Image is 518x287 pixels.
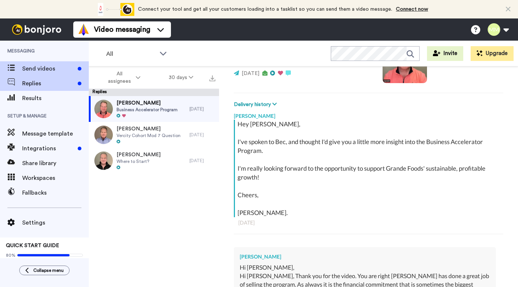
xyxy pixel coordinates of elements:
[117,125,181,133] span: [PERSON_NAME]
[117,107,178,113] span: Business Accelerator Program
[106,49,156,58] span: All
[117,99,178,107] span: [PERSON_NAME]
[19,266,70,275] button: Collapse menu
[238,219,499,226] div: [DATE]
[138,7,392,12] span: Connect your tool and get all your customers loading into a tasklist so you can send them a video...
[240,253,490,260] div: [PERSON_NAME]
[427,46,463,61] button: Invite
[234,100,279,109] button: Delivery history
[189,158,215,164] div: [DATE]
[9,24,64,35] img: bj-logo-header-white.svg
[22,174,89,182] span: Workspaces
[396,7,428,12] a: Connect now
[240,263,490,272] div: Hi [PERSON_NAME],
[94,24,150,35] span: Video messaging
[89,148,219,174] a: [PERSON_NAME]Where to Start?[DATE]
[207,72,218,83] button: Export all results that match these filters now.
[22,188,89,197] span: Fallbacks
[94,126,113,144] img: 1dabb941-1905-46bb-80e4-fbc073c92a12-thumb.jpg
[94,100,113,118] img: 9e043665-3c67-4435-8631-b63694811130-thumb.jpg
[238,120,501,217] div: Hey [PERSON_NAME], I've spoken to Bec, and thought I'd give you a little more insight into the Bu...
[22,159,89,168] span: Share library
[189,132,215,138] div: [DATE]
[89,89,219,96] div: Replies
[94,3,134,16] div: animation
[33,267,64,273] span: Collapse menu
[117,158,161,164] span: Where to Start?
[6,243,59,248] span: QUICK START GUIDE
[234,109,503,120] div: [PERSON_NAME]
[242,71,259,76] span: [DATE]
[78,24,90,35] img: vm-color.svg
[90,67,155,88] button: All assignees
[104,70,134,85] span: All assignees
[117,151,161,158] span: [PERSON_NAME]
[22,129,89,138] span: Message template
[155,71,208,84] button: 30 days
[209,75,215,81] img: export.svg
[22,79,75,88] span: Replies
[22,64,75,73] span: Send videos
[22,144,75,153] span: Integrations
[471,46,514,61] button: Upgrade
[89,96,219,122] a: [PERSON_NAME]Business Accelerator Program[DATE]
[189,106,215,112] div: [DATE]
[22,94,89,103] span: Results
[89,122,219,148] a: [PERSON_NAME]Vercity Cohort Mod 7 Question[DATE]
[6,252,16,258] span: 80%
[117,133,181,139] span: Vercity Cohort Mod 7 Question
[22,218,89,227] span: Settings
[94,151,113,170] img: 41b71b1c-5f81-47ac-8ce4-eb50e81c4f46-thumb.jpg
